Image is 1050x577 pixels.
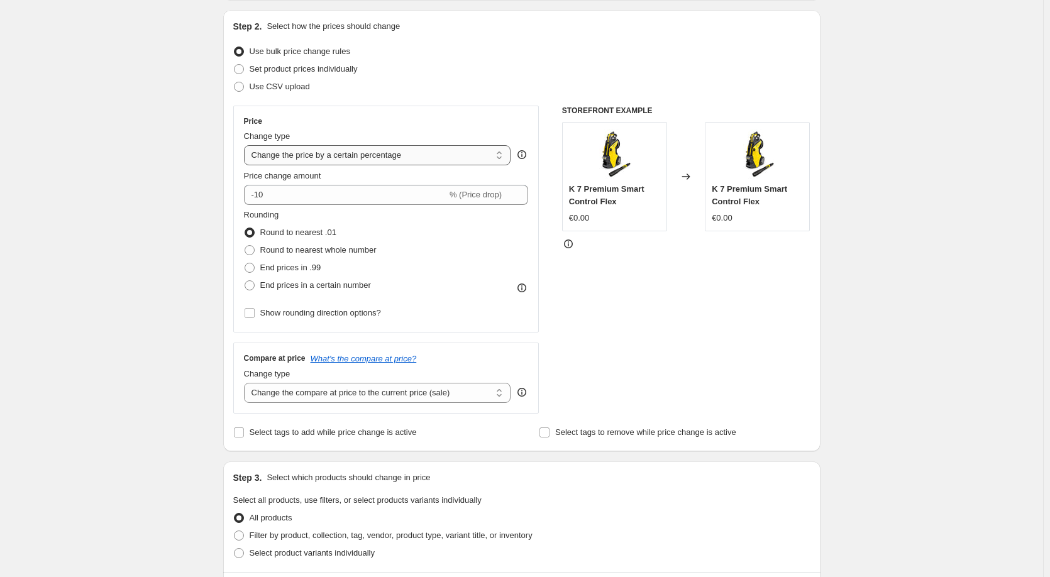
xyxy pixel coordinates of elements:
span: % (Price drop) [450,190,502,199]
h3: Compare at price [244,353,306,363]
h3: Price [244,116,262,126]
span: K 7 Premium Smart Control Flex [569,184,644,206]
img: d2_f1d6b06a-85ff-4f40-93ad-51aab43c5c40_80x.jpg [732,129,783,179]
span: Select tags to remove while price change is active [555,427,736,437]
p: Select which products should change in price [267,471,430,484]
span: End prices in .99 [260,263,321,272]
span: Select product variants individually [250,548,375,558]
h2: Step 3. [233,471,262,484]
span: Round to nearest .01 [260,228,336,237]
span: Filter by product, collection, tag, vendor, product type, variant title, or inventory [250,530,533,540]
span: Select all products, use filters, or select products variants individually [233,495,482,505]
span: Rounding [244,210,279,219]
div: help [516,386,528,398]
div: help [516,148,528,161]
span: Set product prices individually [250,64,358,74]
span: Change type [244,131,290,141]
div: €0.00 [569,212,590,224]
button: What's the compare at price? [311,354,417,363]
h2: Step 2. [233,20,262,33]
span: Use CSV upload [250,82,310,91]
input: -15 [244,185,447,205]
span: Price change amount [244,171,321,180]
span: End prices in a certain number [260,280,371,290]
img: d2_f1d6b06a-85ff-4f40-93ad-51aab43c5c40_80x.jpg [589,129,639,179]
span: Select tags to add while price change is active [250,427,417,437]
h6: STOREFRONT EXAMPLE [562,106,810,116]
p: Select how the prices should change [267,20,400,33]
span: Show rounding direction options? [260,308,381,317]
span: Round to nearest whole number [260,245,377,255]
div: €0.00 [712,212,732,224]
span: Change type [244,369,290,378]
span: K 7 Premium Smart Control Flex [712,184,787,206]
span: Use bulk price change rules [250,47,350,56]
span: All products [250,513,292,522]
